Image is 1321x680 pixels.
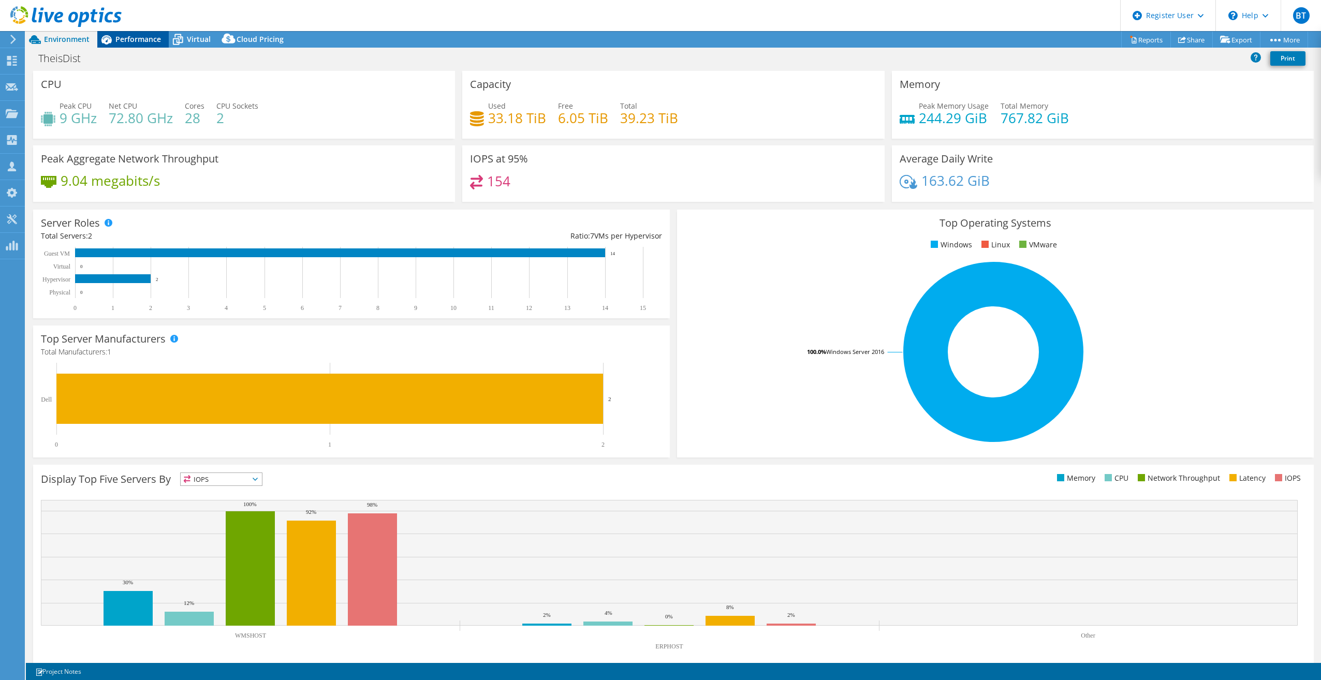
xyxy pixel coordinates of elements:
[88,231,92,241] span: 2
[1135,472,1220,484] li: Network Throughput
[306,509,316,515] text: 92%
[1293,7,1310,24] span: BT
[61,175,160,186] h4: 9.04 megabits/s
[1102,472,1128,484] li: CPU
[60,101,92,111] span: Peak CPU
[225,304,228,312] text: 4
[488,112,546,124] h4: 33.18 TiB
[44,250,70,257] text: Guest VM
[243,501,257,507] text: 100%
[1170,32,1213,48] a: Share
[328,441,331,448] text: 1
[414,304,417,312] text: 9
[470,79,511,90] h3: Capacity
[41,217,100,229] h3: Server Roles
[564,304,570,312] text: 13
[235,632,267,639] text: WMSHOST
[605,610,612,616] text: 4%
[123,579,133,585] text: 30%
[1227,472,1266,484] li: Latency
[111,304,114,312] text: 1
[602,304,608,312] text: 14
[41,230,351,242] div: Total Servers:
[237,34,284,44] span: Cloud Pricing
[1260,32,1308,48] a: More
[41,79,62,90] h3: CPU
[665,613,673,619] text: 0%
[1270,51,1305,66] a: Print
[620,112,678,124] h4: 39.23 TiB
[921,175,990,186] h4: 163.62 GiB
[470,153,528,165] h3: IOPS at 95%
[1228,11,1238,20] svg: \n
[107,347,111,357] span: 1
[919,112,989,124] h4: 244.29 GiB
[1272,472,1301,484] li: IOPS
[55,441,58,448] text: 0
[49,289,70,296] text: Physical
[181,473,262,485] span: IOPS
[487,175,510,187] h4: 154
[351,230,662,242] div: Ratio: VMs per Hypervisor
[109,112,173,124] h4: 72.80 GHz
[601,441,605,448] text: 2
[685,217,1306,229] h3: Top Operating Systems
[28,665,89,678] a: Project Notes
[184,600,194,606] text: 12%
[608,396,611,402] text: 2
[80,290,83,295] text: 0
[367,501,377,508] text: 98%
[1001,101,1048,111] span: Total Memory
[185,112,204,124] h4: 28
[1054,472,1095,484] li: Memory
[34,53,97,64] h1: TheisDist
[41,396,52,403] text: Dell
[1121,32,1171,48] a: Reports
[42,276,70,283] text: Hypervisor
[787,612,795,618] text: 2%
[488,101,506,111] span: Used
[826,348,884,356] tspan: Windows Server 2016
[187,304,190,312] text: 3
[919,101,989,111] span: Peak Memory Usage
[655,643,683,650] text: ERPHOST
[526,304,532,312] text: 12
[928,239,972,250] li: Windows
[263,304,266,312] text: 5
[53,263,71,270] text: Virtual
[1212,32,1260,48] a: Export
[979,239,1010,250] li: Linux
[185,101,204,111] span: Cores
[376,304,379,312] text: 8
[807,348,826,356] tspan: 100.0%
[488,304,494,312] text: 11
[41,153,218,165] h3: Peak Aggregate Network Throughput
[1001,112,1069,124] h4: 767.82 GiB
[558,112,608,124] h4: 6.05 TiB
[620,101,637,111] span: Total
[640,304,646,312] text: 15
[900,79,940,90] h3: Memory
[109,101,137,111] span: Net CPU
[216,101,258,111] span: CPU Sockets
[149,304,152,312] text: 2
[558,101,573,111] span: Free
[339,304,342,312] text: 7
[610,251,615,256] text: 14
[74,304,77,312] text: 0
[41,346,662,358] h4: Total Manufacturers:
[216,112,258,124] h4: 2
[900,153,993,165] h3: Average Daily Write
[80,264,83,269] text: 0
[187,34,211,44] span: Virtual
[1017,239,1057,250] li: VMware
[450,304,457,312] text: 10
[301,304,304,312] text: 6
[726,604,734,610] text: 8%
[590,231,594,241] span: 7
[156,277,158,282] text: 2
[1081,632,1095,639] text: Other
[543,612,551,618] text: 2%
[115,34,161,44] span: Performance
[60,112,97,124] h4: 9 GHz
